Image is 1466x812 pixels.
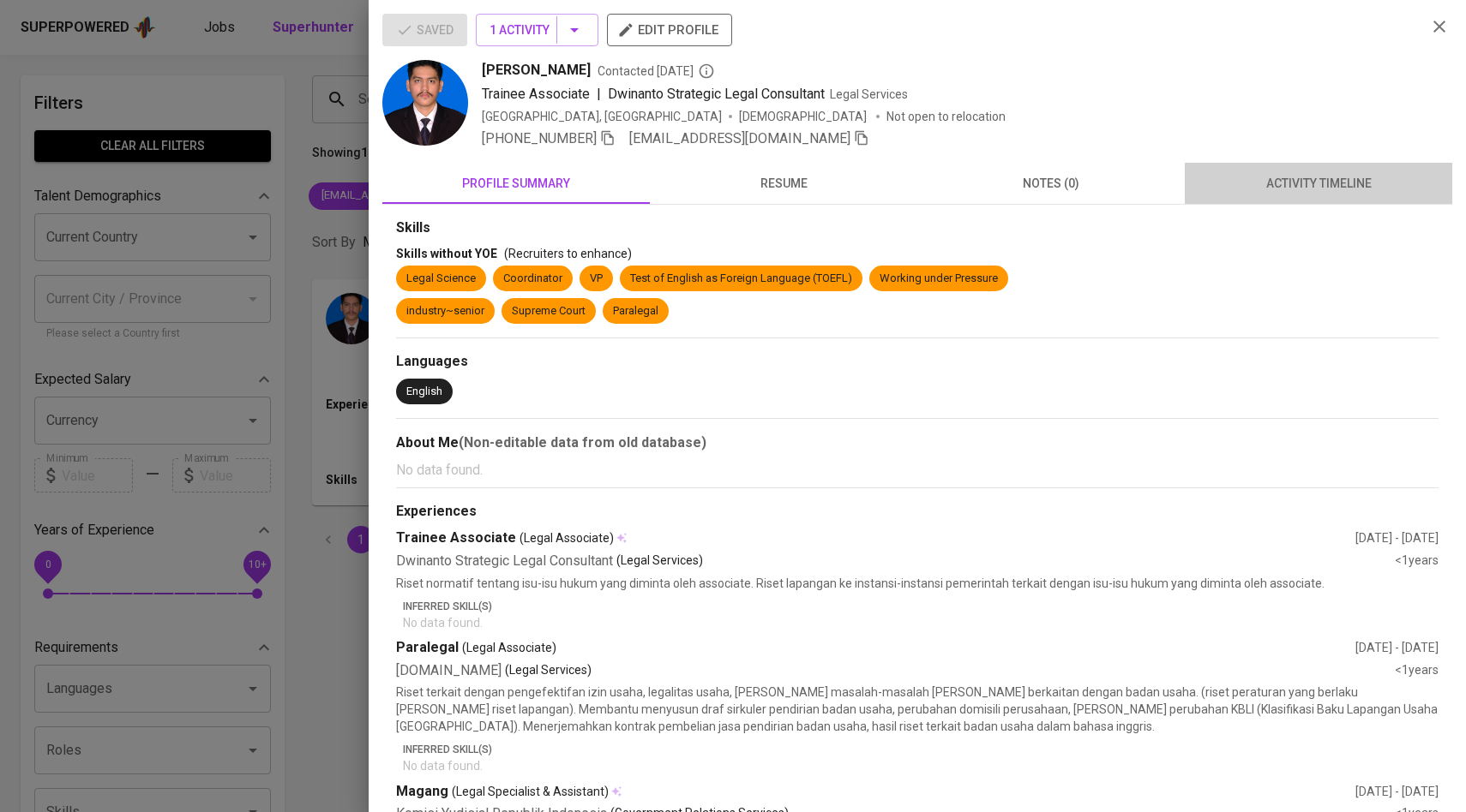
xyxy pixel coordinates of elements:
div: Experiences [396,502,1439,522]
span: (Legal Associate) [462,639,556,656]
div: [DATE] - [DATE] [1355,783,1439,800]
span: edit profile [621,19,718,41]
div: Dwinanto Strategic Legal Consultant [396,552,1395,571]
div: Trainee Associate [396,528,1355,548]
span: activity timeline [1195,173,1442,194]
a: edit profile [607,22,732,36]
button: 1 Activity [476,14,598,46]
div: Paralegal [613,303,658,319]
svg: By Batam recruiter [698,63,715,80]
p: Inferred Skill(s) [403,599,1439,614]
span: (Recruiters to enhance) [504,247,632,260]
span: [EMAIL_ADDRESS][DOMAIN_NAME] [629,130,850,146]
img: ab251355f81edf7dc0a871623db0c45a.jpg [382,60,468,146]
div: [DATE] - [DATE] [1355,639,1439,656]
div: [DATE] - [DATE] [1355,529,1439,546]
span: Contacted [DATE] [598,63,715,80]
span: Legal Services [830,87,908,101]
p: (Legal Services) [505,661,592,681]
div: <1 years [1395,661,1439,681]
button: edit profile [607,14,732,46]
span: 1 Activity [490,20,585,41]
b: (Non-editable data from old database) [459,434,706,451]
div: industry~senior [406,303,484,319]
div: Paralegal [396,638,1355,658]
div: Magang [396,782,1355,802]
p: Inferred Skill(s) [403,742,1439,757]
div: Supreme Court [512,303,586,319]
div: Legal Science [406,271,476,287]
div: [DOMAIN_NAME] [396,661,1395,681]
div: About Me [396,433,1439,453]
div: [GEOGRAPHIC_DATA], [GEOGRAPHIC_DATA] [482,108,722,125]
div: Languages [396,352,1439,372]
p: Not open to relocation [886,108,1006,125]
div: Test of English as Foreign Language (TOEFL) [630,271,852,287]
span: (Legal Associate) [520,529,614,546]
span: Skills without YOE [396,247,497,260]
p: No data found. [403,757,1439,774]
span: [DEMOGRAPHIC_DATA] [739,108,869,125]
span: Trainee Associate [482,86,590,102]
div: <1 years [1395,552,1439,571]
p: No data found. [396,460,1439,481]
p: No data found. [403,614,1439,631]
span: (Legal Specialist & Assistant) [452,783,609,800]
p: Riset terkait dengan pengefektifan izin usaha, legalitas usaha, [PERSON_NAME] masalah-masalah [PE... [396,684,1439,735]
span: Dwinanto Strategic Legal Consultant [608,86,825,102]
div: VP [590,271,603,287]
span: notes (0) [928,173,1175,194]
p: Riset normatif tentang isu-isu hukum yang diminta oleh associate. Riset lapangan ke instansi-inst... [396,575,1439,592]
span: [PERSON_NAME] [482,60,591,81]
p: (Legal Services) [616,552,703,571]
span: resume [660,173,907,194]
div: English [406,384,442,400]
div: Skills [396,218,1439,238]
div: Coordinator [503,271,562,287]
span: [PHONE_NUMBER] [482,130,597,146]
span: | [597,84,601,104]
span: profile summary [393,173,640,194]
div: Working under Pressure [880,271,998,287]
